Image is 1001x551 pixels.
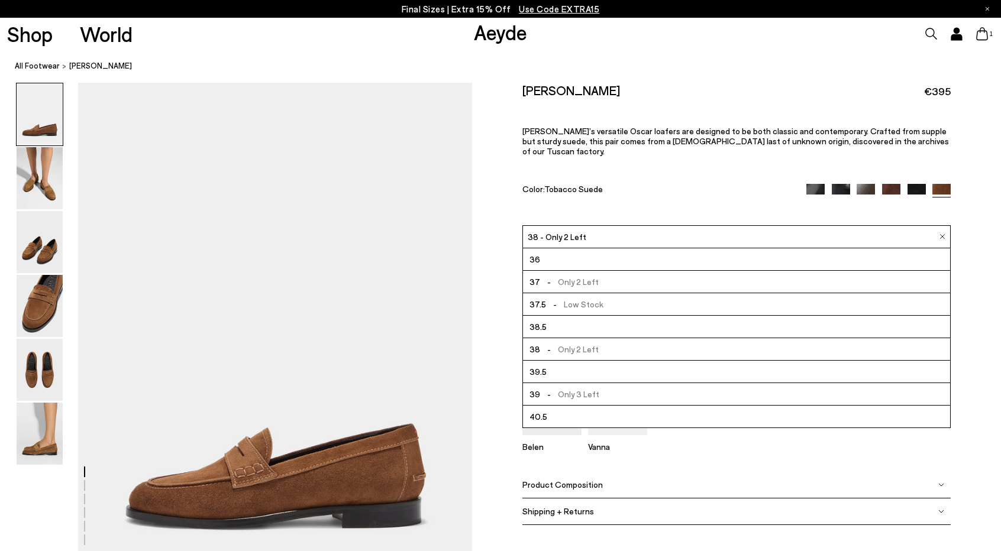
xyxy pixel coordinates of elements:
img: Oscar Suede Loafers - Image 5 [17,339,63,401]
span: 36 [529,252,540,267]
span: Navigate to /collections/ss25-final-sizes [519,4,599,14]
span: Only 2 Left [540,274,598,289]
a: World [80,24,133,44]
span: 37 [529,274,540,289]
span: - [546,299,563,309]
img: Oscar Suede Loafers - Image 3 [17,211,63,273]
span: Only 2 Left [540,342,598,356]
span: - [540,277,557,287]
span: Only 3 Left [540,387,599,401]
p: Vanna [588,442,647,452]
span: 39 [529,387,540,401]
span: Low Stock [546,297,603,312]
span: 40.5 [529,409,547,424]
span: €395 [924,84,951,99]
img: svg%3E [938,482,944,488]
img: Oscar Suede Loafers - Image 4 [17,275,63,337]
img: Oscar Suede Loafers - Image 6 [17,403,63,465]
div: Color: [522,184,793,197]
span: Product Composition [522,479,603,490]
span: 38 - Only 2 Left [528,231,586,243]
p: Belen [522,442,582,452]
span: 38.5 [529,319,547,334]
a: Shop [7,24,53,44]
img: Oscar Suede Loafers - Image 2 [17,147,63,209]
span: [PERSON_NAME] [69,60,132,72]
a: 1 [976,27,988,40]
span: 39.5 [529,364,547,379]
span: 38 [529,342,540,356]
p: Final Sizes | Extra 15% Off [402,2,600,17]
span: Shipping + Returns [522,506,594,516]
span: [PERSON_NAME]’s versatile Oscar loafers are designed to be both classic and contemporary. Crafted... [522,126,949,156]
span: 1 [988,31,994,37]
span: - [540,344,557,354]
img: svg%3E [938,508,944,514]
span: - [540,389,557,399]
h2: [PERSON_NAME] [522,83,620,98]
a: Aeyde [474,20,527,44]
span: Tobacco Suede [544,184,603,194]
nav: breadcrumb [15,50,1001,83]
a: All Footwear [15,60,60,72]
span: 37.5 [529,297,546,312]
img: Oscar Suede Loafers - Image 1 [17,83,63,145]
